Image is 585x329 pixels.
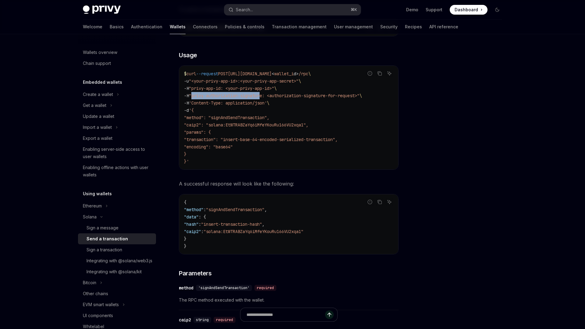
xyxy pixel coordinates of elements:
[110,19,124,34] a: Basics
[196,71,218,76] span: --request
[189,100,267,106] span: 'Content-Type: application/json'
[78,162,156,180] a: Enabling offline actions with user wallets
[296,71,299,76] span: >
[218,71,228,76] span: POST
[83,135,112,142] div: Export a wallet
[405,19,422,34] a: Recipes
[201,221,262,227] span: "insert-transaction-hash"
[204,229,303,234] span: "solana:EtWTRABZaYq6iMfeYKouRu166VU2xqa1"
[184,108,189,113] span: -d
[184,229,201,234] span: "caip2"
[83,190,112,197] h5: Using wallets
[184,71,186,76] span: $
[184,129,211,135] span: "params": {
[83,301,119,308] div: EVM smart wallets
[184,137,338,142] span: "transaction": "insert-base-64-encoded-serialized-transaction",
[83,213,97,221] div: Solana
[299,71,308,76] span: /rpc
[193,19,218,34] a: Connectors
[426,7,442,13] a: Support
[455,7,478,13] span: Dashboard
[83,49,117,56] div: Wallets overview
[78,244,156,255] a: Sign a transaction
[189,78,299,84] span: "<your-privy-app-id>:<your-privy-app-secret>"
[184,214,199,220] span: "data"
[274,86,277,91] span: \
[184,78,189,84] span: -u
[272,19,327,34] a: Transaction management
[264,207,267,212] span: ,
[201,229,204,234] span: :
[228,71,272,76] span: [URL][DOMAIN_NAME]
[294,71,296,76] span: d
[376,69,384,77] button: Copy the contents from the code block
[406,7,418,13] a: Demo
[83,79,122,86] h5: Embedded wallets
[83,113,114,120] div: Update a wallet
[78,310,156,321] a: UI components
[83,312,113,319] div: UI components
[274,71,294,76] span: wallet_i
[78,288,156,299] a: Other chains
[267,100,269,106] span: \
[179,285,193,291] div: method
[334,19,373,34] a: User management
[366,198,374,206] button: Report incorrect code
[184,207,204,212] span: "method"
[83,146,152,160] div: Enabling server-side access to user wallets
[87,268,142,275] div: Integrating with @solana/kit
[308,71,311,76] span: \
[83,60,111,67] div: Chain support
[254,285,276,291] div: required
[184,151,186,157] span: }
[78,222,156,233] a: Sign a message
[184,115,269,120] span: "method": "signAndSendTransaction",
[87,257,152,264] div: Integrating with @solana/web3.js
[189,93,360,98] span: "privy-authorization-signature: <authorization-signature-for-request>"
[83,5,121,14] img: dark logo
[179,296,399,304] span: The RPC method executed with the wallet.
[78,144,156,162] a: Enabling server-side access to user wallets
[83,124,112,131] div: Import a wallet
[198,285,250,290] span: 'signAndSendTransaction'
[360,93,362,98] span: \
[204,207,206,212] span: :
[179,51,197,59] span: Usage
[189,108,194,113] span: '{
[83,279,96,286] div: Bitcoin
[78,277,156,288] button: Toggle Bitcoin section
[199,221,201,227] span: :
[83,102,106,109] div: Get a wallet
[83,19,102,34] a: Welcome
[366,69,374,77] button: Report incorrect code
[78,255,156,266] a: Integrating with @solana/web3.js
[184,159,189,164] span: }'
[380,19,398,34] a: Security
[78,299,156,310] button: Toggle EVM smart wallets section
[272,71,274,76] span: <
[224,4,361,15] button: Open search
[184,243,186,249] span: }
[184,86,189,91] span: -H
[206,207,264,212] span: "signAndSendTransaction"
[78,122,156,133] button: Toggle Import a wallet section
[184,144,233,150] span: "encoding": "base64"
[78,111,156,122] a: Update a wallet
[492,5,502,15] button: Toggle dark mode
[325,310,334,319] button: Send message
[186,71,196,76] span: curl
[170,19,186,34] a: Wallets
[236,6,253,13] div: Search...
[184,200,186,205] span: {
[78,233,156,244] a: Send a transaction
[385,69,393,77] button: Ask AI
[78,100,156,111] button: Toggle Get a wallet section
[184,100,189,106] span: -H
[78,58,156,69] a: Chain support
[262,221,264,227] span: ,
[199,214,206,220] span: : {
[189,86,274,91] span: "privy-app-id: <your-privy-app-id>"
[299,78,301,84] span: \
[78,211,156,222] button: Toggle Solana section
[131,19,162,34] a: Authentication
